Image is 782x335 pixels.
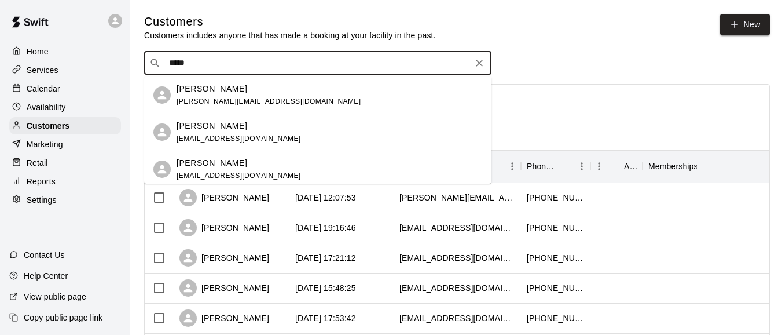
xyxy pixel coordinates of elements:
div: Phone Number [527,150,557,183]
div: 2025-10-11 19:16:46 [295,222,356,234]
button: Sort [557,158,573,174]
div: Candice Slaick [153,161,171,178]
div: +19092475618 [527,312,585,324]
p: [PERSON_NAME] [177,120,247,132]
a: Marketing [9,136,121,153]
div: jordanfeipel@yahoo.com [399,312,515,324]
p: Customers includes anyone that has made a booking at your facility in the past. [144,30,436,41]
div: Memberships [648,150,698,183]
div: Age [624,150,637,183]
p: Availability [27,101,66,113]
p: [PERSON_NAME] [177,157,247,169]
a: New [720,14,770,35]
div: [PERSON_NAME] [179,219,269,236]
p: Calendar [27,83,60,94]
div: niki.novelette@gmail.com [399,252,515,264]
button: Menu [504,158,521,175]
span: [PERSON_NAME][EMAIL_ADDRESS][DOMAIN_NAME] [177,97,361,105]
a: Services [9,61,121,79]
div: Candice Howard [153,86,171,104]
a: Calendar [9,80,121,97]
div: bburner0206@gmail.com [399,222,515,234]
div: +19093793315 [527,192,585,203]
a: Reports [9,173,121,190]
button: Menu [590,158,608,175]
div: [PERSON_NAME] [179,189,269,206]
p: Marketing [27,139,63,150]
a: Home [9,43,121,60]
p: Retail [27,157,48,169]
div: 2025-10-10 17:53:42 [295,312,356,324]
div: Candie Barba [153,123,171,141]
button: Menu [573,158,590,175]
span: [EMAIL_ADDRESS][DOMAIN_NAME] [177,134,301,143]
div: Phone Number [521,150,590,183]
p: Copy public page link [24,312,102,323]
a: Settings [9,191,121,209]
div: Age [590,150,643,183]
div: Search customers by name or email [144,52,491,75]
div: +17606056083 [527,282,585,294]
div: candice.mae1991@gmail.com [399,192,515,203]
button: Sort [608,158,624,174]
h5: Customers [144,14,436,30]
p: Home [27,46,49,57]
div: 2025-10-11 15:48:25 [295,282,356,294]
p: View public page [24,291,86,303]
a: Customers [9,117,121,134]
p: Settings [27,194,57,206]
div: 2025-10-13 12:07:53 [295,192,356,203]
span: [EMAIL_ADDRESS][DOMAIN_NAME] [177,172,301,180]
div: [PERSON_NAME] [179,249,269,267]
p: [PERSON_NAME] [177,83,247,95]
div: Email [394,150,521,183]
a: Retail [9,154,121,172]
p: Reports [27,176,56,187]
div: [PERSON_NAME] [179,309,269,327]
a: Availability [9,99,121,116]
div: +17605534893 [527,222,585,234]
p: Services [27,64,58,76]
div: +17144835338 [527,252,585,264]
p: Customers [27,120,69,132]
div: [PERSON_NAME] [179,279,269,297]
div: 2025-10-11 17:21:12 [295,252,356,264]
p: Help Center [24,270,68,282]
button: Sort [698,158,714,174]
button: Clear [471,55,487,71]
div: svetapendergrass@gmail.com [399,282,515,294]
p: Contact Us [24,249,65,261]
